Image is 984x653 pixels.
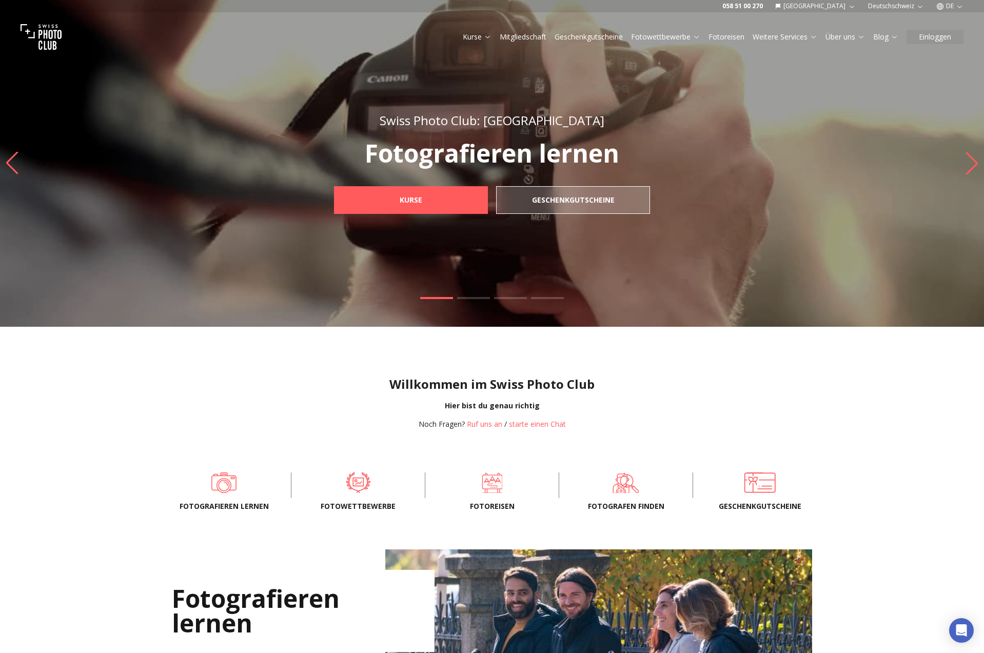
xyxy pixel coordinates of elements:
span: Fotowettbewerbe [308,501,408,511]
a: Mitgliedschaft [500,32,546,42]
a: Blog [873,32,898,42]
a: Geschenkgutscheine [710,472,810,493]
img: Swiss photo club [21,16,62,57]
a: Fotowettbewerbe [308,472,408,493]
button: Blog [869,30,902,44]
button: Weitere Services [749,30,821,44]
span: Noch Fragen? [419,419,465,429]
button: Kurse [459,30,496,44]
div: Hier bist du genau richtig [8,401,976,411]
p: Fotografieren lernen [311,141,673,166]
a: Geschenkgutscheine [555,32,623,42]
a: Fotoreisen [442,472,542,493]
b: Kurse [400,195,422,205]
span: Fotografieren lernen [174,501,274,511]
a: 058 51 00 270 [722,2,763,10]
button: Fotoreisen [704,30,749,44]
a: Weitere Services [753,32,817,42]
button: Einloggen [907,30,963,44]
a: Kurse [463,32,491,42]
h1: Willkommen im Swiss Photo Club [8,376,976,392]
div: Open Intercom Messenger [949,618,974,643]
a: Über uns [825,32,865,42]
button: Geschenkgutscheine [550,30,627,44]
div: / [419,419,566,429]
a: Fotografen finden [576,472,676,493]
b: Geschenkgutscheine [532,195,615,205]
button: Über uns [821,30,869,44]
span: Geschenkgutscheine [710,501,810,511]
a: Kurse [334,186,488,214]
button: Mitgliedschaft [496,30,550,44]
span: Swiss Photo Club: [GEOGRAPHIC_DATA] [380,112,604,129]
span: Fotoreisen [442,501,542,511]
a: Ruf uns an [467,419,502,429]
span: Fotografen finden [576,501,676,511]
h2: Fotografieren lernen [172,570,435,652]
a: Fotografieren lernen [174,472,274,493]
button: starte einen Chat [509,419,566,429]
a: Fotoreisen [709,32,744,42]
a: Geschenkgutscheine [496,186,650,214]
a: Fotowettbewerbe [631,32,700,42]
button: Fotowettbewerbe [627,30,704,44]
